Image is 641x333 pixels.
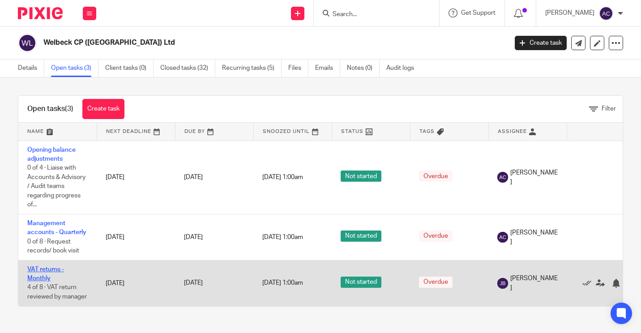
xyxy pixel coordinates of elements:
a: VAT returns - Monthly [27,266,64,282]
span: Not started [341,171,381,182]
span: [DATE] 1:00am [262,234,303,240]
span: Get Support [461,10,496,16]
a: Create task [515,36,567,50]
a: Closed tasks (32) [160,60,215,77]
td: [DATE] [97,214,175,260]
span: [DATE] [184,280,203,286]
span: Snoozed Until [263,129,310,134]
span: Filter [602,106,616,112]
img: Pixie [18,7,63,19]
span: 0 of 4 · Liaise with Accounts & Advisory / Audit teams regarding progress of... [27,165,85,208]
img: svg%3E [18,34,37,52]
span: 0 of 8 · Request records/ book visit [27,239,79,254]
a: Opening balance adjustments [27,147,76,162]
span: [PERSON_NAME] [510,168,558,187]
span: [DATE] [184,234,203,240]
span: [PERSON_NAME] [510,274,558,292]
a: Client tasks (0) [105,60,154,77]
span: Overdue [419,231,453,242]
a: Open tasks (3) [51,60,98,77]
img: svg%3E [497,232,508,243]
a: Notes (0) [347,60,380,77]
a: Details [18,60,44,77]
span: Overdue [419,171,453,182]
a: Emails [315,60,340,77]
img: svg%3E [599,6,613,21]
a: Recurring tasks (5) [222,60,282,77]
a: Create task [82,99,124,119]
span: [DATE] 1:00am [262,280,303,286]
a: Files [288,60,308,77]
span: Not started [341,277,381,288]
span: 4 of 8 · VAT return reviewed by manager [27,285,87,300]
img: svg%3E [497,172,508,183]
span: [DATE] [184,174,203,180]
h1: Open tasks [27,104,73,114]
span: Tags [419,129,435,134]
span: Overdue [419,277,453,288]
a: Management accounts - Quarterly [27,220,86,235]
p: [PERSON_NAME] [545,9,594,17]
span: Status [341,129,363,134]
span: (3) [65,105,73,112]
td: [DATE] [97,260,175,306]
h2: Welbeck CP ([GEOGRAPHIC_DATA]) Ltd [43,38,410,47]
span: [PERSON_NAME] [510,228,558,247]
img: svg%3E [497,278,508,289]
td: [DATE] [97,141,175,214]
span: [DATE] 1:00am [262,174,303,180]
a: Mark as done [582,278,596,287]
a: Audit logs [386,60,421,77]
input: Search [332,11,412,19]
span: Not started [341,231,381,242]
